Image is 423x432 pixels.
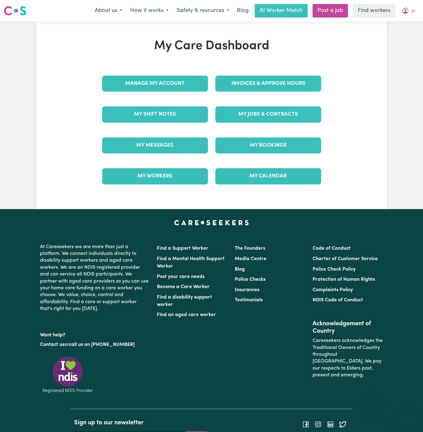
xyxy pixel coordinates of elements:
[102,168,208,184] a: My Workers
[314,422,322,427] a: Follow Careseekers on Instagram
[4,5,26,16] img: Careseekers logo
[313,267,356,272] a: Police Check Policy
[313,4,348,18] a: Post a job
[40,342,64,347] a: Contact us
[313,335,383,381] p: Careseekers acknowledges the Traditional Owners of Country throughout [GEOGRAPHIC_DATA]. We pay o...
[365,393,378,405] iframe: Close message
[98,39,325,54] h1: My Care Dashboard
[313,277,375,282] a: Protection of Human Rights
[412,8,415,14] span: Jo
[91,4,126,17] button: About us
[40,329,150,339] p: Want help?
[235,287,259,292] a: Insurances
[40,339,150,351] p: or
[174,220,249,225] a: Careseekers home page
[40,355,95,394] img: Registered NDIS provider
[4,4,26,18] a: Careseekers logo
[157,284,210,289] a: Become a Care Worker
[173,4,233,17] button: Safety & resources
[235,267,245,272] a: Blog
[157,274,205,279] a: Post your care needs
[215,168,321,184] a: My Calendar
[235,246,265,251] a: The Founders
[74,419,208,426] h2: Sign up to our newsletter
[313,256,378,261] a: Charter of Customer Service
[215,76,321,92] a: Invoices & Approve Hours
[302,422,309,427] a: Follow Careseekers on Facebook
[353,4,395,18] a: Find workers
[235,298,263,303] a: Testimonials
[69,342,135,347] a: call us on [PHONE_NUMBER]
[157,256,225,269] a: Find a Mental Health Support Worker
[313,287,353,292] a: Complaints Policy
[102,106,208,122] a: My Shift Notes
[157,295,212,307] a: Find a disability support worker
[157,312,216,317] a: Find an aged care worker
[313,298,363,303] a: NDIS Code of Conduct
[215,137,321,153] a: My Bookings
[327,422,334,427] a: Follow Careseekers on LinkedIn
[235,256,266,261] a: Media Centre
[313,320,383,335] h2: Acknowledgement of Country
[339,422,346,427] a: Follow Careseekers on Twitter
[235,277,265,282] a: Police Checks
[398,407,418,427] iframe: Button to launch messaging window
[102,137,208,153] a: My Messages
[398,4,419,17] button: My Account
[102,76,208,92] a: Manage My Account
[157,246,208,251] a: Find a Support Worker
[126,4,173,17] button: How it works
[215,106,321,122] a: My Jobs & Contracts
[40,241,150,315] p: At Careseekers we are more than just a platform. We connect individuals directly to disability su...
[313,246,351,251] a: Code of Conduct
[255,4,308,18] a: AI Worker Match
[233,4,252,18] a: Blog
